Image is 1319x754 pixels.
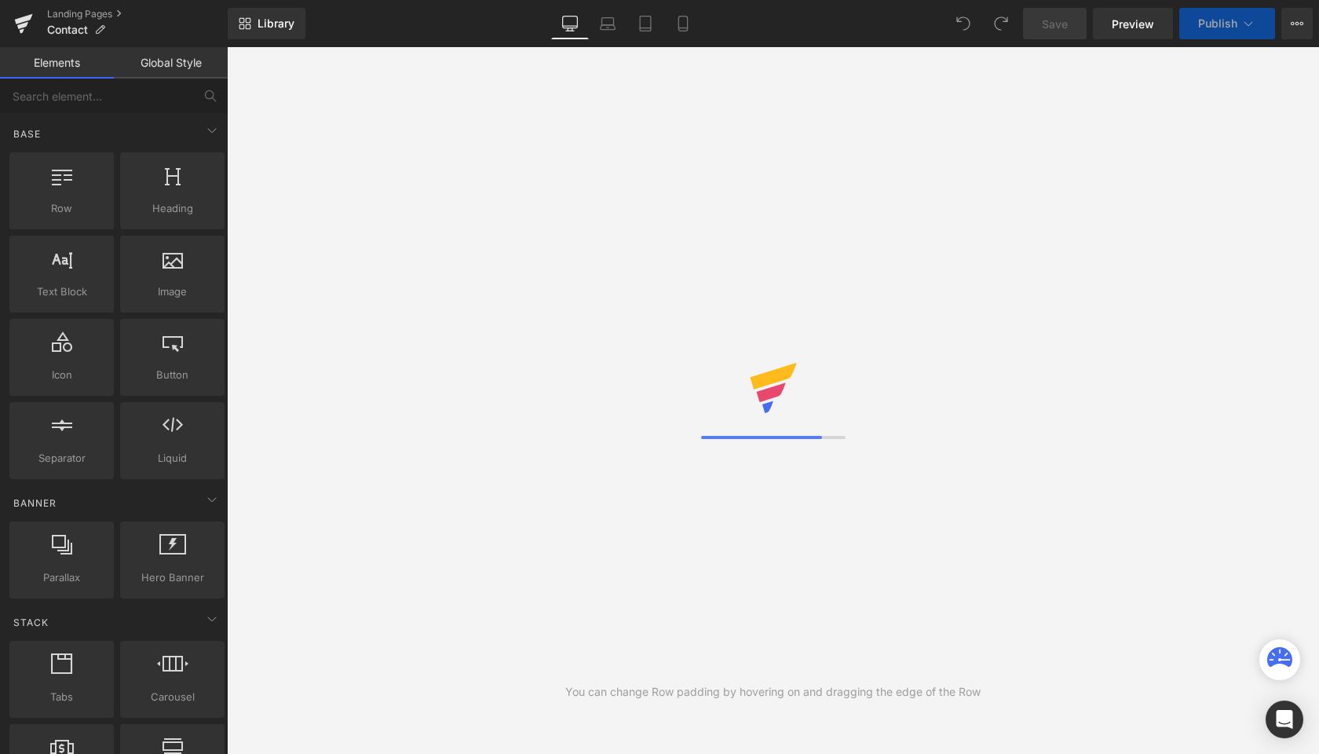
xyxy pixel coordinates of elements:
span: Preview [1112,16,1154,32]
a: Global Style [114,47,228,79]
span: Image [125,284,220,300]
span: Publish [1198,17,1237,30]
span: Hero Banner [125,569,220,586]
span: Stack [12,615,50,630]
span: Base [12,126,42,141]
span: Text Block [14,284,109,300]
span: Banner [12,496,58,511]
span: Button [125,367,220,383]
a: New Library [228,8,305,39]
span: Save [1042,16,1068,32]
a: Desktop [551,8,589,39]
a: Tablet [627,8,664,39]
span: Contact [47,24,88,36]
a: Laptop [589,8,627,39]
span: Icon [14,367,109,383]
span: Library [258,16,294,31]
a: Mobile [664,8,702,39]
a: Preview [1093,8,1173,39]
div: Open Intercom Messenger [1266,701,1303,738]
span: Tabs [14,689,109,705]
a: Landing Pages [47,8,228,20]
button: Undo [948,8,979,39]
span: Carousel [125,689,220,705]
button: Redo [985,8,1017,39]
button: Publish [1179,8,1275,39]
button: More [1281,8,1313,39]
span: Row [14,200,109,217]
span: Separator [14,450,109,467]
span: Liquid [125,450,220,467]
div: You can change Row padding by hovering on and dragging the edge of the Row [565,683,981,701]
span: Heading [125,200,220,217]
span: Parallax [14,569,109,586]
